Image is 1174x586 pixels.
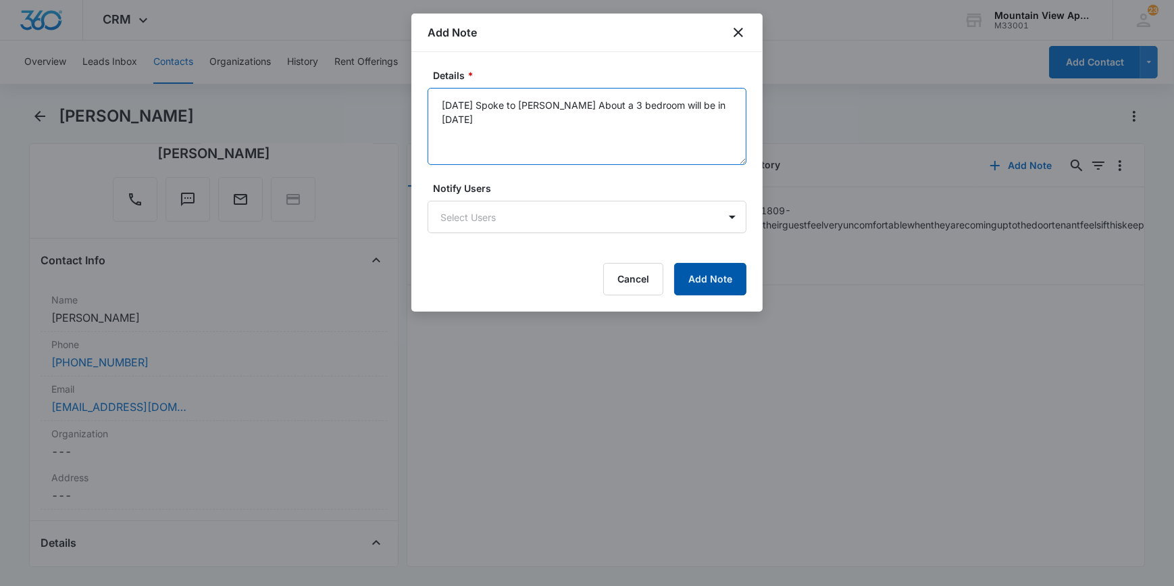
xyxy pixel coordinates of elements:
textarea: [DATE] Spoke to [PERSON_NAME] About a 3 bedroom will be in [DATE] [428,88,746,165]
button: close [730,24,746,41]
button: Add Note [674,263,746,295]
button: Cancel [603,263,663,295]
label: Notify Users [433,181,752,195]
label: Details [433,68,752,82]
h1: Add Note [428,24,477,41]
